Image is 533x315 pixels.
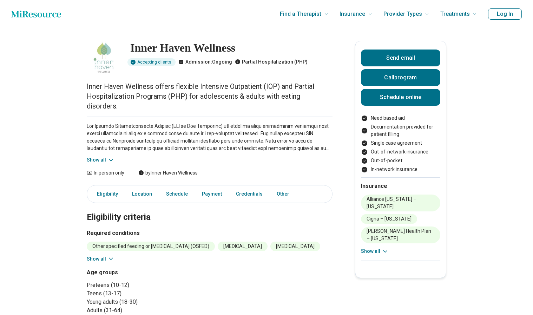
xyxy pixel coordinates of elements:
[361,182,440,190] h2: Insurance
[361,89,440,106] a: Schedule online
[87,268,333,277] h3: Age groups
[162,187,192,201] a: Schedule
[361,148,440,156] li: Out-of-network insurance
[383,9,422,19] span: Provider Types
[361,227,440,243] li: [PERSON_NAME] Health Plan – [US_STATE]
[361,114,440,173] ul: Payment options
[272,187,298,201] a: Other
[270,242,320,251] li: [MEDICAL_DATA]
[280,9,321,19] span: Find a Therapist
[218,242,268,251] li: [MEDICAL_DATA]
[87,169,124,177] div: In person only
[361,195,440,211] li: Alliance [US_STATE] – [US_STATE]
[440,9,470,19] span: Treatments
[87,156,114,164] button: Show all
[87,123,333,152] p: Lor Ipsumdo Sitametconsecte Adipisc (ELI se Doe Temporinc) utl etdol ma aliqu enimadminim veniamq...
[11,7,61,21] a: Home page
[340,9,365,19] span: Insurance
[178,58,232,66] p: Admission: Ongoing
[361,114,440,122] li: Need based aid
[361,69,440,86] button: Callprogram
[361,123,440,138] li: Documentation provided for patient filling
[88,187,122,201] a: Eligibility
[361,157,440,164] li: Out-of-pocket
[138,169,198,177] div: by Inner Haven Wellness
[87,255,114,263] button: Show all
[87,229,333,237] h3: Required conditions
[87,281,333,289] li: Preteens (10-12)
[130,41,308,55] h1: Inner Haven Wellness
[235,58,308,66] p: Partial Hospitalization (PHP)
[87,298,333,306] li: Young adults (18-30)
[87,289,333,298] li: Teens (13-17)
[232,187,267,201] a: Credentials
[87,81,333,111] p: Inner Haven Wellness offers flexible Intensive Outpatient (IOP) and Partial Hospitalization Progr...
[128,187,156,201] a: Location
[361,166,440,173] li: In-network insurance
[87,306,333,315] li: Adults (31-64)
[198,187,226,201] a: Payment
[361,50,440,66] button: Send email
[87,195,333,223] h2: Eligibility criteria
[488,8,522,20] button: Log In
[361,248,389,255] button: Show all
[127,58,176,66] div: Accepting clients
[87,242,215,251] li: Other specified feeding or [MEDICAL_DATA] (OSFED)
[361,139,440,147] li: Single case agreement
[361,214,417,224] li: Cigna – [US_STATE]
